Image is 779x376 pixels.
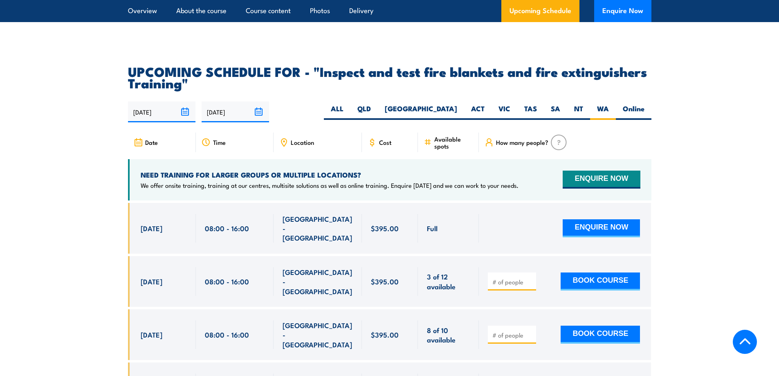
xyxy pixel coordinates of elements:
span: $395.00 [371,330,399,339]
span: Date [145,139,158,146]
span: [DATE] [141,223,162,233]
span: [DATE] [141,277,162,286]
label: TAS [517,104,544,120]
input: # of people [492,331,533,339]
span: Cost [379,139,391,146]
label: VIC [492,104,517,120]
input: From date [128,101,195,122]
span: 08:00 - 16:00 [205,223,249,233]
span: Time [213,139,226,146]
label: [GEOGRAPHIC_DATA] [378,104,464,120]
button: ENQUIRE NOW [563,219,640,237]
span: [DATE] [141,330,162,339]
label: Online [616,104,651,120]
label: NT [567,104,590,120]
span: Location [291,139,314,146]
label: WA [590,104,616,120]
button: ENQUIRE NOW [563,171,640,189]
label: ALL [324,104,350,120]
h2: UPCOMING SCHEDULE FOR - "Inspect and test fire blankets and fire extinguishers Training" [128,65,651,88]
span: Available spots [434,135,473,149]
span: [GEOGRAPHIC_DATA] - [GEOGRAPHIC_DATA] [283,214,353,243]
button: BOOK COURSE [561,326,640,344]
label: QLD [350,104,378,120]
span: 8 of 10 available [427,325,470,344]
span: Full [427,223,438,233]
label: ACT [464,104,492,120]
span: How many people? [496,139,548,146]
label: SA [544,104,567,120]
span: 3 of 12 available [427,272,470,291]
span: 08:00 - 16:00 [205,330,249,339]
span: $395.00 [371,223,399,233]
span: [GEOGRAPHIC_DATA] - [GEOGRAPHIC_DATA] [283,320,353,349]
input: # of people [492,278,533,286]
input: To date [202,101,269,122]
button: BOOK COURSE [561,272,640,290]
span: 08:00 - 16:00 [205,277,249,286]
span: $395.00 [371,277,399,286]
p: We offer onsite training, training at our centres, multisite solutions as well as online training... [141,181,519,189]
h4: NEED TRAINING FOR LARGER GROUPS OR MULTIPLE LOCATIONS? [141,170,519,179]
span: [GEOGRAPHIC_DATA] - [GEOGRAPHIC_DATA] [283,267,353,296]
